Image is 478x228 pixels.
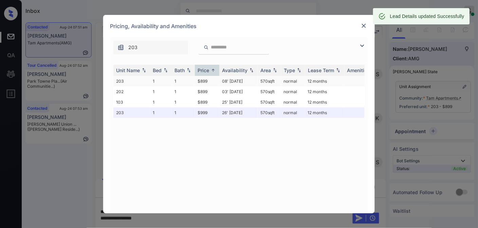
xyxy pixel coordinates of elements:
td: 03' [DATE] [219,86,258,97]
span: 203 [128,44,137,51]
td: 1 [150,76,172,86]
td: $899 [195,97,219,107]
div: Price [198,67,209,73]
td: 12 months [305,76,344,86]
img: close [361,22,367,29]
td: 103 [113,97,150,107]
td: 570 sqft [258,76,281,86]
td: 570 sqft [258,107,281,118]
img: sorting [248,68,255,72]
td: 1 [172,86,195,97]
td: normal [281,86,305,97]
img: icon-zuma [204,44,209,50]
td: 1 [150,86,172,97]
img: icon-zuma [358,42,366,50]
td: $999 [195,107,219,118]
div: Pricing, Availability and Amenities [103,15,375,37]
div: Lease Term [308,67,334,73]
td: 203 [113,76,150,86]
img: sorting [185,68,192,72]
img: sorting [296,68,302,72]
td: normal [281,97,305,107]
td: 1 [172,97,195,107]
td: normal [281,76,305,86]
td: 1 [150,107,172,118]
td: $899 [195,76,219,86]
td: 12 months [305,97,344,107]
img: sorting [141,68,147,72]
div: Area [260,67,271,73]
img: sorting [210,68,217,73]
td: 203 [113,107,150,118]
div: Type [284,67,295,73]
td: 1 [172,76,195,86]
td: 570 sqft [258,86,281,97]
td: 1 [172,107,195,118]
td: 570 sqft [258,97,281,107]
img: icon-zuma [117,44,124,51]
td: 25' [DATE] [219,97,258,107]
td: 1 [150,97,172,107]
td: 12 months [305,107,344,118]
div: Bath [174,67,185,73]
td: normal [281,107,305,118]
div: Bed [153,67,162,73]
img: sorting [335,68,342,72]
td: 202 [113,86,150,97]
div: Amenities [347,67,370,73]
td: 08' [DATE] [219,76,258,86]
td: 26' [DATE] [219,107,258,118]
td: $899 [195,86,219,97]
img: sorting [162,68,169,72]
td: 12 months [305,86,344,97]
div: Unit Name [116,67,140,73]
div: Availability [222,67,247,73]
div: Lead Details updated Successfully [390,10,464,22]
img: sorting [272,68,278,72]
